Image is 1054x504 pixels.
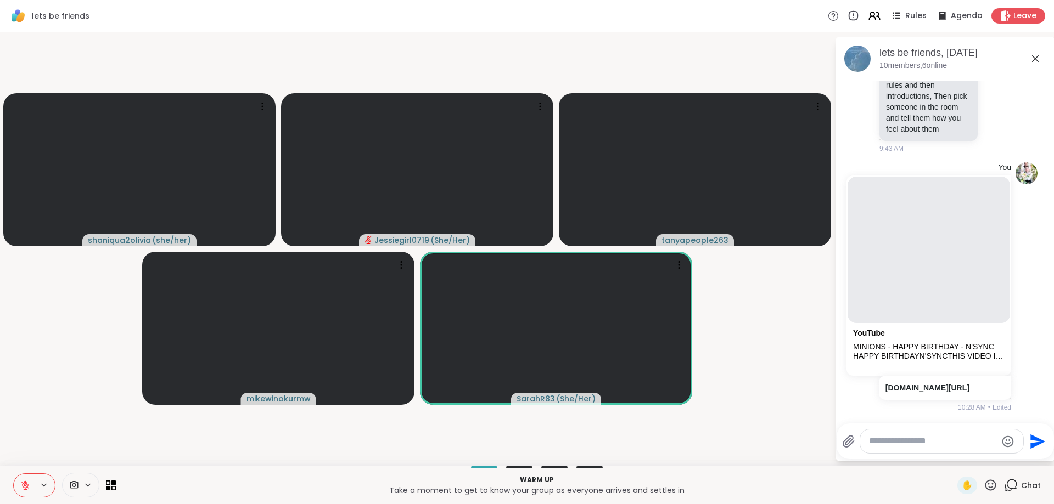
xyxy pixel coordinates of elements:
[962,479,973,492] span: ✋
[246,393,311,404] span: mikewinokurmw
[879,144,904,154] span: 9:43 AM
[122,475,951,485] p: Warm up
[1001,435,1014,448] button: Emoji picker
[853,342,1005,352] div: MINIONS - HAPPY BIRTHDAY - N'SYNC
[879,60,947,71] p: 10 members, 6 online
[374,235,429,246] span: Jessiegirl0719
[879,46,1046,60] div: lets be friends, [DATE]
[1024,429,1049,454] button: Send
[556,393,596,404] span: ( She/Her )
[869,435,997,447] textarea: Type your message
[430,235,470,246] span: ( She/Her )
[1013,10,1036,21] span: Leave
[853,352,1005,361] div: HAPPY BIRTHDAYN'SYNCTHIS VIDEO IS MADE AS A BIRTHDAY GIFT FOR MY BEST FRIENDWISHING YOU A DAY FIL...
[885,383,969,392] a: [DOMAIN_NAME][URL]
[152,235,191,246] span: ( she/her )
[988,403,990,412] span: •
[998,162,1011,173] h4: You
[905,10,927,21] span: Rules
[32,10,89,21] span: lets be friends
[365,236,372,244] span: audio-muted
[853,329,885,337] a: Attachment
[88,235,151,246] span: shaniqua2olivia
[1021,480,1041,491] span: Chat
[958,403,986,412] span: 10:28 AM
[993,403,1011,412] span: Edited
[9,7,27,25] img: ShareWell Logomark
[517,393,555,404] span: SarahR83
[122,485,951,496] p: Take a moment to get to know your group as everyone arrives and settles in
[1016,162,1038,184] img: https://sharewell-space-live.sfo3.digitaloceanspaces.com/user-generated/3602621c-eaa5-4082-863a-9...
[951,10,983,21] span: Agenda
[661,235,728,246] span: tanyapeople263
[844,46,871,72] img: lets be friends, Sep 12
[848,177,1010,324] iframe: MINIONS - HAPPY BIRTHDAY - N'SYNC
[886,69,971,134] p: I am gonna read the rules and then introductions, Then pick someone in the room and tell them how...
